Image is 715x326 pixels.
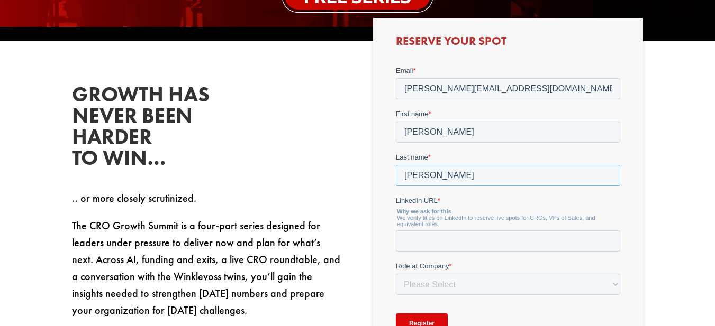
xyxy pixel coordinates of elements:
h2: Growth has never been harder to win… [72,84,231,174]
h3: Reserve Your Spot [396,35,620,52]
span: The CRO Growth Summit is a four-part series designed for leaders under pressure to deliver now an... [72,219,340,317]
span: .. or more closely scrutinized. [72,191,196,205]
